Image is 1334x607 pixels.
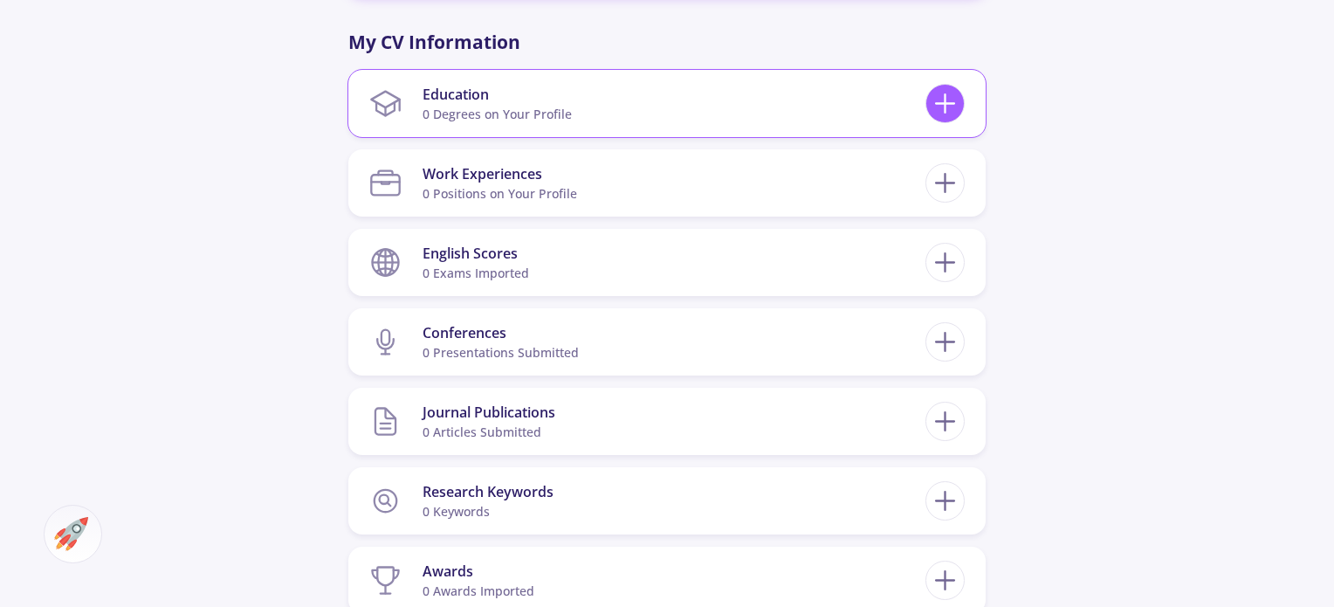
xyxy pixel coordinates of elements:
div: Education [423,84,572,105]
div: 0 Positions on Your Profile [423,184,577,203]
div: English Scores [423,243,529,264]
div: Work Experiences [423,163,577,184]
div: Journal Publications [423,402,555,423]
div: Research Keywords [423,481,554,502]
div: 0 awards imported [423,582,534,600]
div: 0 Degrees on Your Profile [423,105,572,123]
div: 0 exams imported [423,264,529,282]
div: 0 articles submitted [423,423,555,441]
p: My CV Information [348,29,986,57]
div: Conferences [423,322,579,343]
div: 0 presentations submitted [423,343,579,362]
div: Awards [423,561,534,582]
div: 0 keywords [423,502,554,521]
img: ac-market [54,517,88,551]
